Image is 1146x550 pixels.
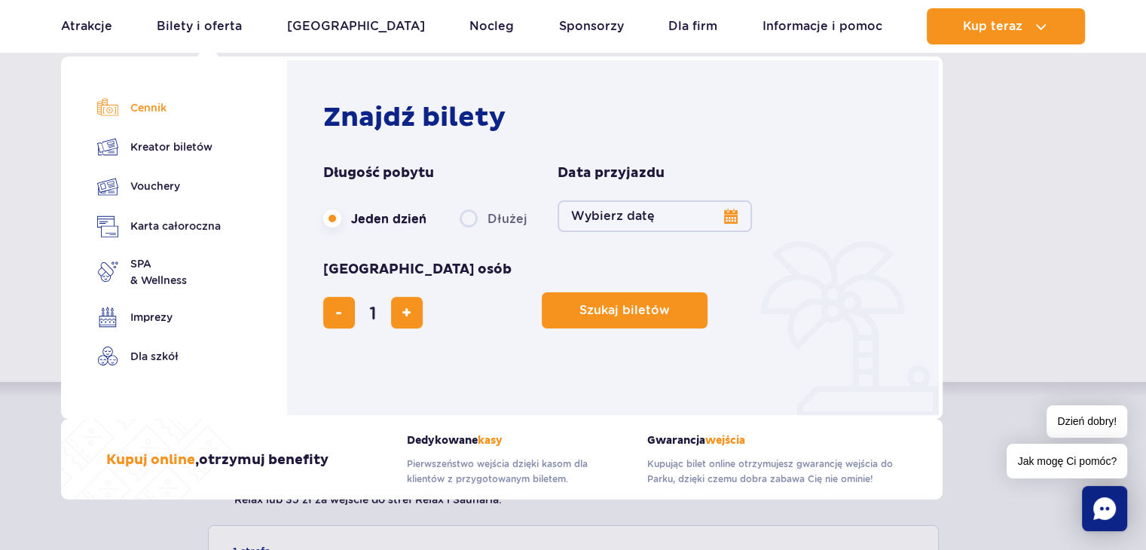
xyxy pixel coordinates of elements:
a: Nocleg [469,8,514,44]
button: dodaj bilet [391,297,423,328]
p: Kupując bilet online otrzymujesz gwarancję wejścia do Parku, dzięki czemu dobra zabawa Cię nie om... [647,457,897,487]
span: Szukaj biletów [579,304,670,317]
input: liczba biletów [355,295,391,331]
a: Atrakcje [61,8,112,44]
button: Kup teraz [927,8,1085,44]
span: SPA & Wellness [130,255,187,289]
a: Kreator biletów [97,136,221,157]
a: Vouchery [97,176,221,197]
div: Chat [1082,486,1127,531]
button: Wybierz datę [558,200,752,232]
strong: Dedykowane [407,434,625,447]
h3: , otrzymuj benefity [106,451,329,469]
span: Kupuj online [106,451,195,469]
span: Długość pobytu [323,164,434,182]
p: Pierwszeństwo wejścia dzięki kasom dla klientów z przygotowanym biletem. [407,457,625,487]
span: kasy [478,434,503,447]
a: Bilety i oferta [157,8,242,44]
a: Dla firm [668,8,717,44]
span: wejścia [705,434,745,447]
label: Jeden dzień [323,203,426,234]
label: Dłużej [460,203,527,234]
a: Sponsorzy [559,8,624,44]
strong: Znajdź bilety [323,101,506,134]
a: Imprezy [97,307,221,328]
span: Jak mogę Ci pomóc? [1007,444,1127,478]
strong: Gwarancja [647,434,897,447]
a: Karta całoroczna [97,215,221,237]
button: Szukaj biletów [542,292,707,328]
a: [GEOGRAPHIC_DATA] [287,8,425,44]
form: Planowanie wizyty w Park of Poland [323,164,910,328]
span: Dzień dobry! [1047,405,1127,438]
a: SPA& Wellness [97,255,221,289]
a: Informacje i pomoc [762,8,882,44]
span: Data przyjazdu [558,164,665,182]
a: Dla szkół [97,346,221,367]
a: Cennik [97,97,221,118]
span: [GEOGRAPHIC_DATA] osób [323,261,512,279]
span: Kup teraz [963,20,1022,33]
button: usuń bilet [323,297,355,328]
